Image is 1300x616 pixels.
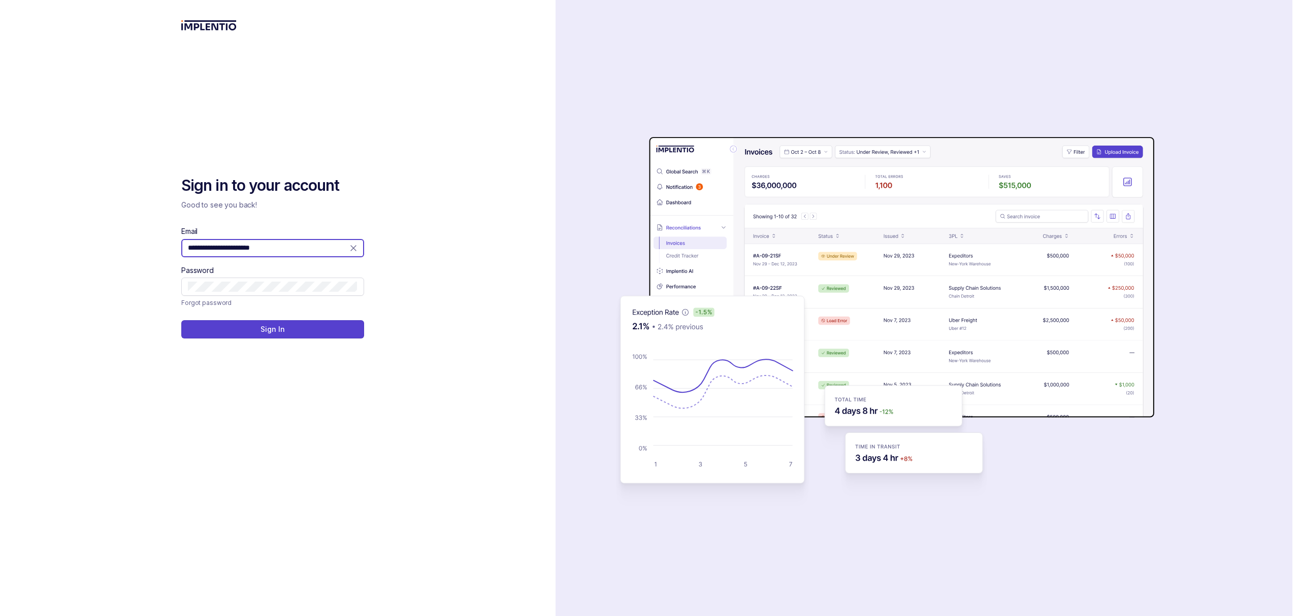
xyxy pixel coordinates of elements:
[181,20,237,30] img: logo
[261,324,284,334] p: Sign In
[181,298,232,308] a: Link Forgot password
[181,226,198,236] label: Email
[584,105,1158,511] img: signin-background.svg
[181,176,364,196] h2: Sign in to your account
[181,200,364,210] p: Good to see you back!
[181,298,232,308] p: Forgot password
[181,265,214,276] label: Password
[181,320,364,338] button: Sign In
